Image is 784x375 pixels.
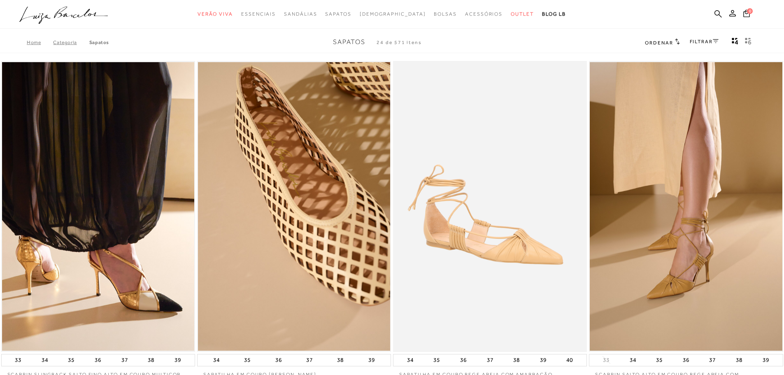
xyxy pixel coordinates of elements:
[360,11,426,17] span: [DEMOGRAPHIC_DATA]
[335,354,346,366] button: 38
[742,37,754,48] button: gridText6Desc
[741,9,752,20] button: 0
[654,354,665,366] button: 35
[747,8,753,14] span: 0
[729,37,741,48] button: Mostrar 4 produtos por linha
[53,40,89,45] a: Categoria
[760,354,772,366] button: 39
[645,40,673,46] span: Ordenar
[241,7,276,22] a: noSubCategoriesText
[458,354,469,366] button: 36
[465,7,503,22] a: noSubCategoriesText
[680,354,692,366] button: 36
[733,354,745,366] button: 38
[2,62,194,351] a: SCARPIN SLINGBACK SALTO FINO ALTO EM COURO MULTICOR DEBRUM DOURADO SCARPIN SLINGBACK SALTO FINO A...
[198,7,233,22] a: noSubCategoriesText
[273,354,284,366] button: 36
[627,354,639,366] button: 34
[564,354,575,366] button: 40
[39,354,51,366] button: 34
[198,11,233,17] span: Verão Viva
[172,354,184,366] button: 39
[484,354,496,366] button: 37
[12,354,24,366] button: 33
[211,354,222,366] button: 34
[590,62,782,351] a: SCARPIN SALTO ALTO EM COURO BEGE AREIA COM AMARRAÇÃO SCARPIN SALTO ALTO EM COURO BEGE AREIA COM A...
[242,354,253,366] button: 35
[325,7,351,22] a: noSubCategoriesText
[431,354,442,366] button: 35
[542,7,566,22] a: BLOG LB
[394,62,586,351] a: SAPATILHA EM COURO BEGE AREIA COM AMARRAÇÃO SAPATILHA EM COURO BEGE AREIA COM AMARRAÇÃO
[590,62,782,351] img: SCARPIN SALTO ALTO EM COURO BEGE AREIA COM AMARRAÇÃO
[511,7,534,22] a: noSubCategoriesText
[511,11,534,17] span: Outlet
[333,38,365,46] span: Sapatos
[145,354,157,366] button: 38
[89,40,109,45] a: Sapatos
[284,7,317,22] a: noSubCategoriesText
[511,354,522,366] button: 38
[366,354,377,366] button: 39
[434,7,457,22] a: noSubCategoriesText
[690,39,719,44] a: FILTRAR
[284,11,317,17] span: Sandálias
[241,11,276,17] span: Essenciais
[537,354,549,366] button: 39
[434,11,457,17] span: Bolsas
[325,11,351,17] span: Sapatos
[465,11,503,17] span: Acessórios
[304,354,315,366] button: 37
[119,354,130,366] button: 37
[198,62,390,351] img: SAPATILHA EM COURO BAUNILHA VAZADA
[542,11,566,17] span: BLOG LB
[27,40,53,45] a: Home
[198,62,390,351] a: SAPATILHA EM COURO BAUNILHA VAZADA SAPATILHA EM COURO BAUNILHA VAZADA
[707,354,718,366] button: 37
[92,354,104,366] button: 36
[600,356,612,364] button: 33
[405,354,416,366] button: 34
[377,40,422,45] span: 24 de 571 itens
[394,62,586,351] img: SAPATILHA EM COURO BEGE AREIA COM AMARRAÇÃO
[65,354,77,366] button: 35
[2,62,194,351] img: SCARPIN SLINGBACK SALTO FINO ALTO EM COURO MULTICOR DEBRUM DOURADO
[360,7,426,22] a: noSubCategoriesText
